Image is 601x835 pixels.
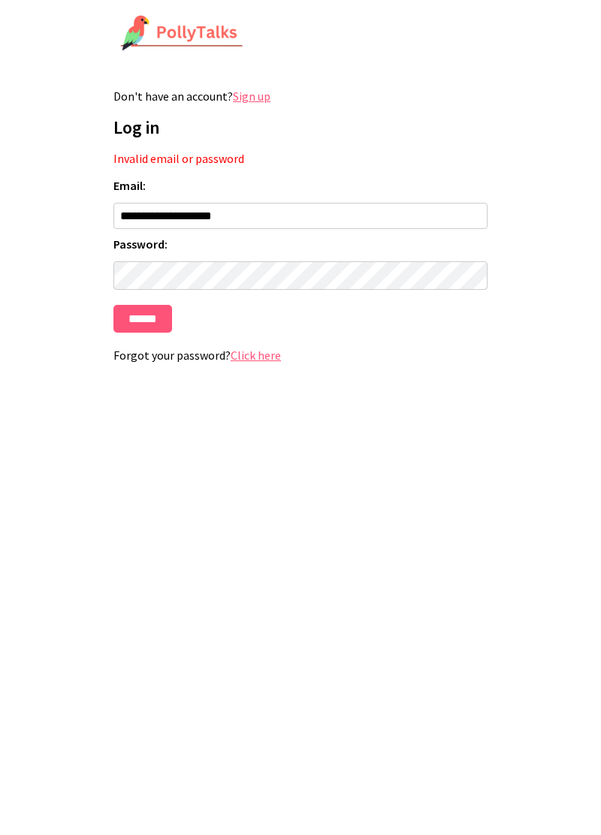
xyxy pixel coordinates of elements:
[231,348,281,363] a: Click here
[113,178,488,193] label: Email:
[113,237,488,252] label: Password:
[113,151,488,166] p: Invalid email or password
[120,15,243,53] img: PollyTalks Logo
[113,116,488,139] h1: Log in
[233,89,270,104] a: Sign up
[113,348,488,363] p: Forgot your password?
[113,89,488,104] p: Don't have an account?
